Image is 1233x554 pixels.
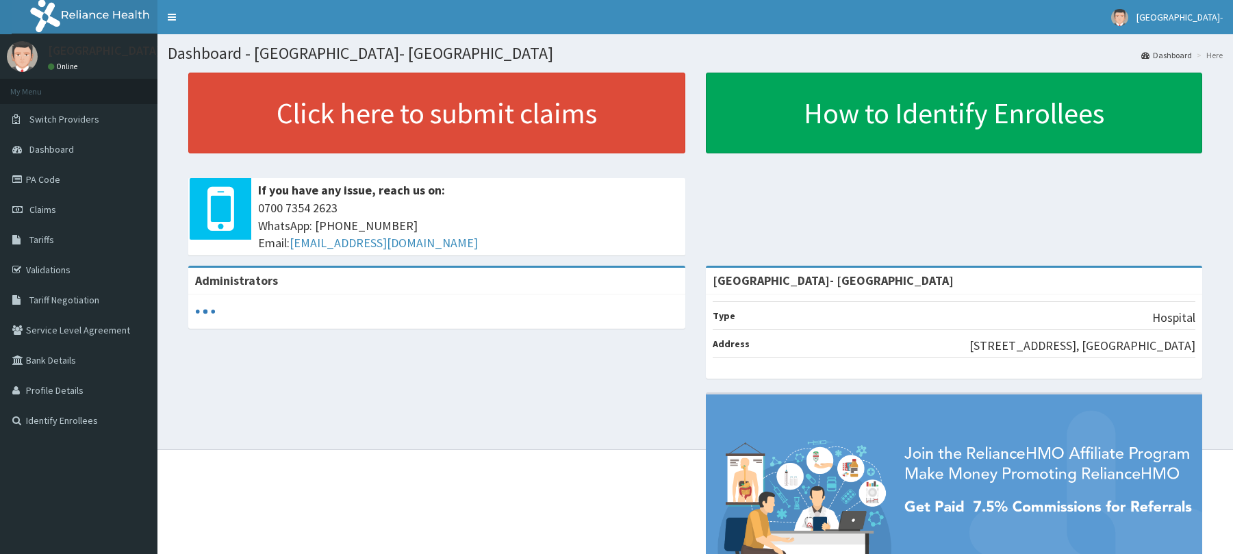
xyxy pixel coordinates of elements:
[713,273,954,288] strong: [GEOGRAPHIC_DATA]- [GEOGRAPHIC_DATA]
[195,273,278,288] b: Administrators
[195,301,216,322] svg: audio-loading
[1141,49,1192,61] a: Dashboard
[713,310,735,322] b: Type
[713,338,750,350] b: Address
[258,182,445,198] b: If you have any issue, reach us on:
[1111,9,1128,26] img: User Image
[29,234,54,246] span: Tariffs
[29,294,99,306] span: Tariff Negotiation
[29,203,56,216] span: Claims
[188,73,685,153] a: Click here to submit claims
[1152,309,1195,327] p: Hospital
[48,62,81,71] a: Online
[290,235,478,251] a: [EMAIL_ADDRESS][DOMAIN_NAME]
[258,199,678,252] span: 0700 7354 2623 WhatsApp: [PHONE_NUMBER] Email:
[29,143,74,155] span: Dashboard
[29,113,99,125] span: Switch Providers
[1193,49,1223,61] li: Here
[969,337,1195,355] p: [STREET_ADDRESS], [GEOGRAPHIC_DATA]
[48,45,165,57] p: [GEOGRAPHIC_DATA]-
[706,73,1203,153] a: How to Identify Enrollees
[1136,11,1223,23] span: [GEOGRAPHIC_DATA]-
[7,41,38,72] img: User Image
[168,45,1223,62] h1: Dashboard - [GEOGRAPHIC_DATA]- [GEOGRAPHIC_DATA]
